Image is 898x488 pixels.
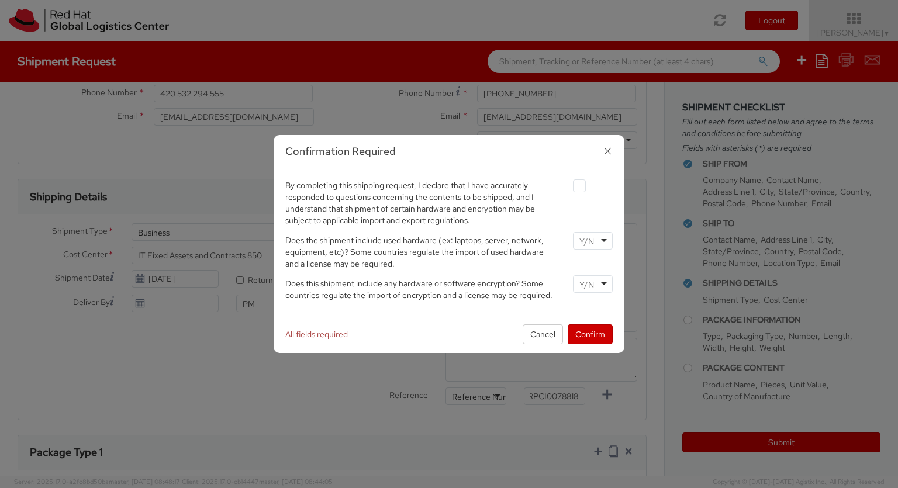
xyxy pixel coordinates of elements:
span: All fields required [285,329,348,340]
span: Does this shipment include any hardware or software encryption? Some countries regulate the impor... [285,278,552,300]
h3: Confirmation Required [285,144,613,159]
button: Confirm [568,324,613,344]
span: By completing this shipping request, I declare that I have accurately responded to questions conc... [285,180,535,226]
span: Does the shipment include used hardware (ex: laptops, server, network, equipment, etc)? Some coun... [285,235,544,269]
input: Y/N [579,236,596,247]
input: Y/N [579,279,596,290]
button: Cancel [523,324,563,344]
